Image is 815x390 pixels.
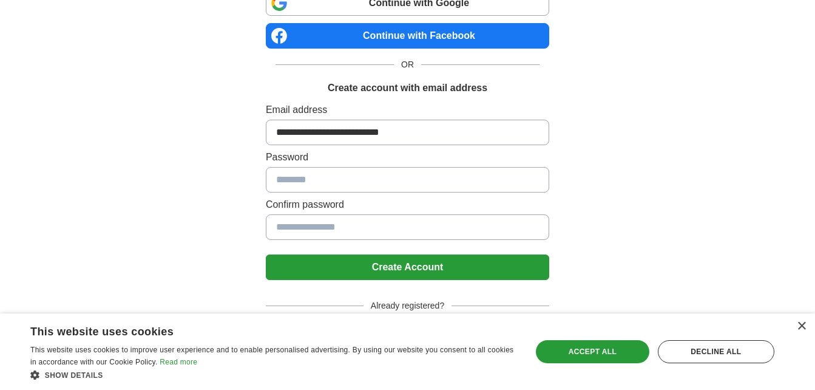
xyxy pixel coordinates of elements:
a: Read more, opens a new window [160,358,197,366]
span: Already registered? [364,299,451,312]
div: Close [797,322,806,331]
span: This website uses cookies to improve user experience and to enable personalised advertising. By u... [30,346,513,366]
label: Confirm password [266,197,549,212]
span: OR [394,58,421,71]
a: Continue with Facebook [266,23,549,49]
div: Show details [30,369,516,381]
h1: Create account with email address [328,81,487,95]
div: This website uses cookies [30,321,486,339]
div: Accept all [536,340,649,363]
label: Email address [266,103,549,117]
label: Password [266,150,549,165]
div: Decline all [658,340,774,363]
button: Create Account [266,255,549,280]
span: Show details [45,371,103,380]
